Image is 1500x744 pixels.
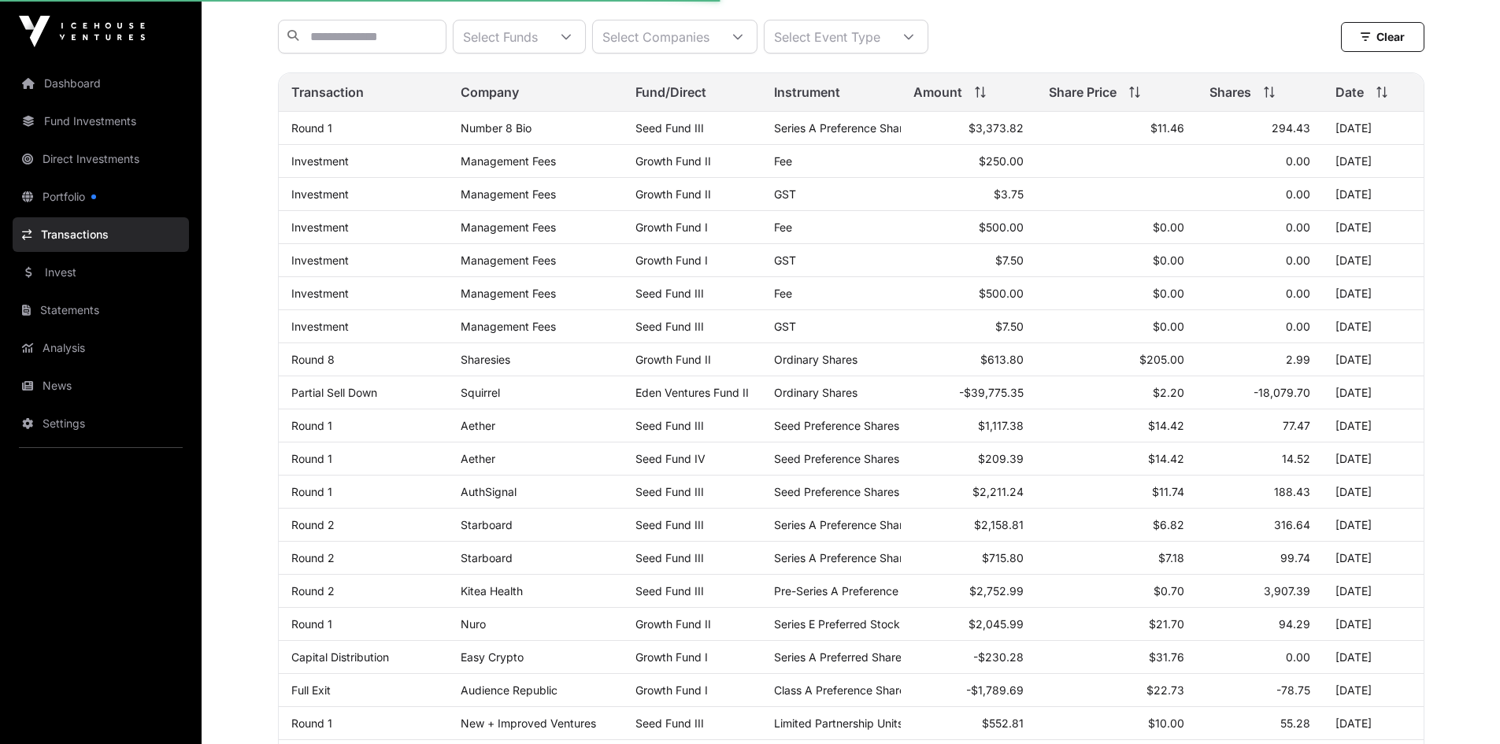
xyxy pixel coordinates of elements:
p: Management Fees [461,220,609,234]
td: $2,045.99 [901,608,1036,641]
a: Starboard [461,518,513,531]
p: Management Fees [461,254,609,267]
a: Growth Fund II [635,154,711,168]
a: Round 1 [291,452,332,465]
a: Growth Fund I [635,683,708,697]
a: Growth Fund I [635,254,708,267]
td: $209.39 [901,442,1036,476]
span: $31.76 [1149,650,1184,664]
a: Growth Fund II [635,353,711,366]
td: $250.00 [901,145,1036,178]
iframe: Chat Widget [1421,668,1500,744]
p: Management Fees [461,154,609,168]
button: Clear [1341,22,1424,52]
td: $7.50 [901,244,1036,277]
td: $500.00 [901,277,1036,310]
span: Fee [774,287,792,300]
a: Partial Sell Down [291,386,377,399]
td: [DATE] [1323,542,1424,575]
td: [DATE] [1323,310,1424,343]
span: 3,907.39 [1264,584,1310,598]
span: $0.00 [1153,320,1184,333]
span: 294.43 [1272,121,1310,135]
a: Seed Fund III [635,419,704,432]
td: $1,117.38 [901,409,1036,442]
a: Audience Republic [461,683,557,697]
span: Series A Preference Shares [774,518,915,531]
span: 55.28 [1280,716,1310,730]
span: Class A Preference Shares [774,683,911,697]
td: -$230.28 [901,641,1036,674]
a: Seed Fund III [635,121,704,135]
td: [DATE] [1323,509,1424,542]
td: [DATE] [1323,145,1424,178]
span: 0.00 [1286,187,1310,201]
td: [DATE] [1323,112,1424,145]
a: Transactions [13,217,189,252]
span: 2.99 [1286,353,1310,366]
a: Round 2 [291,551,335,564]
a: Seed Fund III [635,287,704,300]
span: GST [774,254,796,267]
td: $500.00 [901,211,1036,244]
span: 14.52 [1282,452,1310,465]
a: Investment [291,287,349,300]
a: Easy Crypto [461,650,524,664]
td: [DATE] [1323,409,1424,442]
span: Fee [774,220,792,234]
a: Seed Fund III [635,584,704,598]
a: Analysis [13,331,189,365]
a: Portfolio [13,180,189,214]
a: Number 8 Bio [461,121,531,135]
span: Shares [1209,83,1251,102]
a: Investment [291,187,349,201]
span: Seed Preference Shares [774,419,899,432]
td: [DATE] [1323,376,1424,409]
a: Investment [291,154,349,168]
a: Squirrel [461,386,500,399]
span: Ordinary Shares [774,353,857,366]
td: [DATE] [1323,575,1424,608]
div: Select Event Type [765,20,890,53]
span: $0.00 [1153,220,1184,234]
td: [DATE] [1323,442,1424,476]
img: Icehouse Ventures Logo [19,16,145,47]
a: Investment [291,320,349,333]
a: Dashboard [13,66,189,101]
span: -78.75 [1276,683,1310,697]
a: Round 2 [291,518,335,531]
span: GST [774,187,796,201]
a: Round 1 [291,485,332,498]
a: Capital Distribution [291,650,389,664]
a: Seed Fund III [635,320,704,333]
a: Seed Fund III [635,518,704,531]
a: Round 1 [291,617,332,631]
a: Investment [291,254,349,267]
span: 0.00 [1286,154,1310,168]
span: $0.00 [1153,254,1184,267]
span: -18,079.70 [1254,386,1310,399]
span: 316.64 [1274,518,1310,531]
span: $6.82 [1153,518,1184,531]
a: Seed Fund III [635,485,704,498]
span: Series E Preferred Stock [774,617,900,631]
a: Seed Fund IV [635,452,706,465]
a: Kitea Health [461,584,523,598]
span: 0.00 [1286,320,1310,333]
a: Settings [13,406,189,441]
div: Select Companies [593,20,719,53]
td: [DATE] [1323,244,1424,277]
span: Series A Preference Shares [774,551,915,564]
span: 188.43 [1274,485,1310,498]
td: $3.75 [901,178,1036,211]
td: $2,752.99 [901,575,1036,608]
span: Ordinary Shares [774,386,857,399]
span: GST [774,320,796,333]
a: Invest [13,255,189,290]
p: Management Fees [461,287,609,300]
a: Aether [461,419,495,432]
a: Investment [291,220,349,234]
a: Growth Fund I [635,650,708,664]
span: Series A Preference Shares [774,121,915,135]
td: [DATE] [1323,343,1424,376]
